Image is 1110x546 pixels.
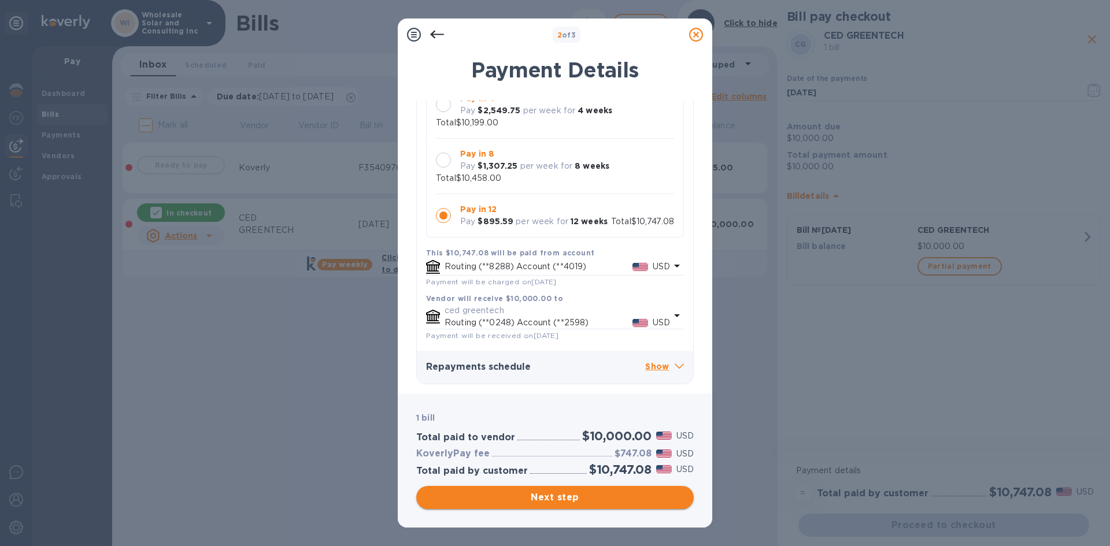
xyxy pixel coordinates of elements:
[426,294,563,303] b: Vendor will receive $10,000.00 to
[445,261,632,273] p: Routing (**8288) Account (**4019)
[557,31,562,39] span: 2
[416,466,528,477] h3: Total paid by customer
[416,58,694,82] h1: Payment Details
[416,432,515,443] h3: Total paid to vendor
[653,317,670,329] p: USD
[632,319,648,327] img: USD
[426,248,594,257] b: This $10,747.08 will be paid from account
[676,463,694,476] p: USD
[426,362,645,373] h3: Repayments schedule
[656,432,672,440] img: USD
[520,160,573,172] p: per week for
[478,217,513,226] b: $895.59
[445,304,670,317] p: ced greentech
[478,106,520,115] b: $2,549.75
[656,450,672,458] img: USD
[676,448,694,460] p: USD
[460,149,494,158] b: Pay in 8
[426,277,557,286] span: Payment will be charged on [DATE]
[611,216,674,228] p: Total $10,747.08
[436,172,501,184] p: Total $10,458.00
[460,160,475,172] p: Pay
[416,448,490,459] h3: KoverlyPay fee
[416,486,694,509] button: Next step
[516,216,568,228] p: per week for
[460,216,475,228] p: Pay
[523,105,576,117] p: per week for
[426,331,558,340] span: Payment will be received on [DATE]
[578,106,612,115] b: 4 weeks
[436,117,498,129] p: Total $10,199.00
[632,263,648,271] img: USD
[478,161,517,170] b: $1,307.25
[589,462,652,477] h2: $10,747.08
[460,205,497,214] b: Pay in 12
[460,105,475,117] p: Pay
[557,31,576,39] b: of 3
[645,360,684,374] p: Show
[615,448,652,459] h3: $747.08
[656,465,672,473] img: USD
[416,413,435,422] b: 1 bill
[445,317,632,329] p: Routing (**0248) Account (**2598)
[425,491,684,504] span: Next step
[575,161,609,170] b: 8 weeks
[582,429,652,443] h2: $10,000.00
[653,261,670,273] p: USD
[676,430,694,442] p: USD
[571,217,608,226] b: 12 weeks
